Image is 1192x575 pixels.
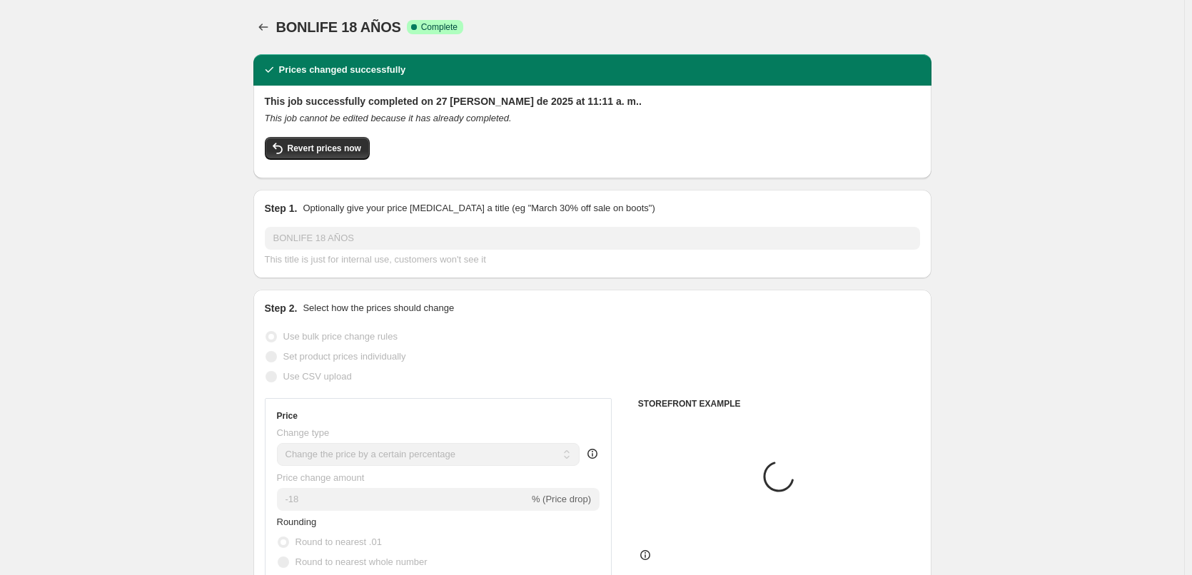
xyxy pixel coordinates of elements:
span: BONLIFE 18 AÑOS [276,19,401,35]
h2: This job successfully completed on 27 [PERSON_NAME] de 2025 at 11:11 a. m.. [265,94,920,108]
div: help [585,447,600,461]
span: Complete [421,21,458,33]
span: Round to nearest whole number [296,556,428,567]
button: Revert prices now [265,137,370,160]
h2: Step 1. [265,201,298,215]
i: This job cannot be edited because it has already completed. [265,113,512,123]
input: -15 [277,488,529,511]
h3: Price [277,410,298,422]
h6: STOREFRONT EXAMPLE [638,398,920,409]
span: Price change amount [277,472,365,483]
span: Round to nearest .01 [296,536,382,547]
span: This title is just for internal use, customers won't see it [265,254,486,265]
button: Price change jobs [253,17,273,37]
span: Set product prices individually [283,351,406,362]
input: 30% off holiday sale [265,227,920,250]
span: Rounding [277,517,317,527]
span: Use CSV upload [283,371,352,382]
span: Revert prices now [288,143,361,154]
h2: Step 2. [265,301,298,315]
h2: Prices changed successfully [279,63,406,77]
span: Use bulk price change rules [283,331,398,342]
span: Change type [277,427,330,438]
p: Optionally give your price [MEDICAL_DATA] a title (eg "March 30% off sale on boots") [303,201,655,215]
span: % (Price drop) [532,494,591,504]
p: Select how the prices should change [303,301,454,315]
